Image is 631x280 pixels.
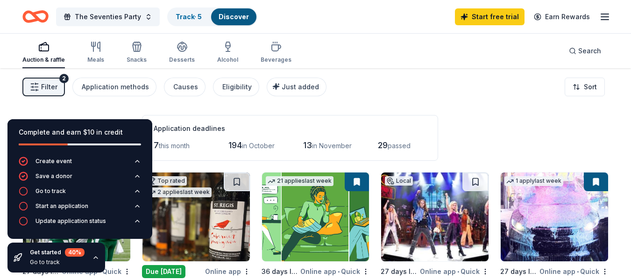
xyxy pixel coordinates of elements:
[65,248,85,257] div: 40 %
[228,140,242,150] span: 194
[22,6,49,28] a: Home
[176,13,202,21] a: Track· 5
[173,81,198,93] div: Causes
[222,81,252,93] div: Eligibility
[22,78,65,96] button: Filter2
[261,56,291,64] div: Beverages
[381,172,489,261] img: Image for Tilles Center for the Performing Arts
[205,266,250,277] div: Online app
[500,266,538,277] div: 27 days left
[35,172,72,180] div: Save a donor
[578,45,601,57] span: Search
[528,8,596,25] a: Earn Rewards
[127,37,147,68] button: Snacks
[504,176,563,186] div: 1 apply last week
[539,266,609,277] div: Online app Quick
[267,78,326,96] button: Just added
[19,201,141,216] button: Start an application
[262,266,299,277] div: 36 days left
[159,142,190,150] span: this month
[501,172,608,261] img: Image for Tidal Wave Auto Spa
[142,172,250,261] img: Image for Total Wine
[381,266,418,277] div: 27 days left
[35,217,106,225] div: Update application status
[19,157,141,172] button: Create event
[30,248,85,257] div: Get started
[169,56,195,64] div: Desserts
[72,78,156,96] button: Application methods
[266,176,333,186] div: 21 applies last week
[378,140,388,150] span: 29
[127,56,147,64] div: Snacks
[457,268,459,275] span: •
[154,123,426,134] div: Application deadlines
[146,187,212,197] div: 2 applies last week
[300,266,369,277] div: Online app Quick
[19,216,141,231] button: Update application status
[146,176,187,186] div: Top rated
[35,187,66,195] div: Go to track
[584,81,597,93] span: Sort
[577,268,579,275] span: •
[41,81,57,93] span: Filter
[565,78,605,96] button: Sort
[87,56,104,64] div: Meals
[169,37,195,68] button: Desserts
[19,127,141,138] div: Complete and earn $10 in credit
[82,81,149,93] div: Application methods
[217,56,238,64] div: Alcohol
[87,37,104,68] button: Meals
[19,172,141,187] button: Save a donor
[30,258,85,266] div: Go to track
[303,140,312,150] span: 13
[219,13,249,21] a: Discover
[19,187,141,201] button: Go to track
[217,37,238,68] button: Alcohol
[385,176,413,186] div: Local
[338,268,340,275] span: •
[167,7,257,26] button: Track· 5Discover
[561,42,609,60] button: Search
[22,37,65,68] button: Auction & raffle
[56,7,160,26] button: The Seventies Party
[388,142,411,150] span: passed
[59,74,69,83] div: 2
[261,37,291,68] button: Beverages
[242,142,275,150] span: in October
[142,265,185,278] div: Due [DATE]
[312,142,352,150] span: in November
[35,158,72,165] div: Create event
[22,56,65,64] div: Auction & raffle
[262,172,369,261] img: Image for BetterHelp Social Impact
[455,8,525,25] a: Start free trial
[213,78,259,96] button: Eligibility
[420,266,489,277] div: Online app Quick
[35,202,88,210] div: Start an application
[164,78,206,96] button: Causes
[282,83,319,91] span: Just added
[75,11,141,22] span: The Seventies Party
